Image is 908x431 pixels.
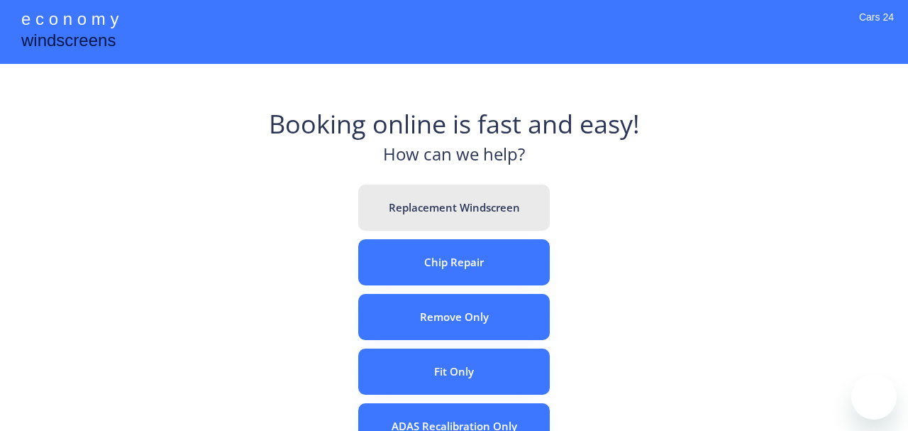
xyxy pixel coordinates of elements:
[859,11,894,43] div: Cars 24
[383,142,525,174] div: How can we help?
[358,294,550,340] button: Remove Only
[358,239,550,285] button: Chip Repair
[21,28,116,56] div: windscreens
[358,349,550,395] button: Fit Only
[21,7,118,34] div: e c o n o m y
[269,107,640,142] div: Booking online is fast and easy!
[358,185,550,231] button: Replacement Windscreen
[851,374,897,420] iframe: Button to launch messaging window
